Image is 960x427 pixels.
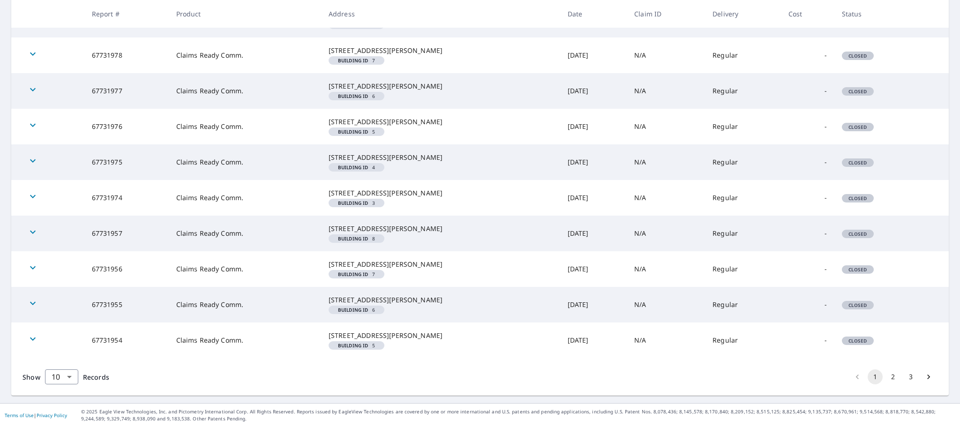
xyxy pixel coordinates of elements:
a: Privacy Policy [37,412,67,419]
em: Building ID [338,272,368,277]
div: [STREET_ADDRESS][PERSON_NAME] [329,46,553,55]
td: - [781,109,834,144]
td: Regular [705,37,780,73]
span: Closed [843,52,873,59]
td: - [781,37,834,73]
div: [STREET_ADDRESS][PERSON_NAME] [329,82,553,91]
td: [DATE] [560,216,627,251]
div: 10 [45,364,78,390]
span: 5 [332,343,381,348]
em: Building ID [338,236,368,241]
span: Closed [843,266,873,273]
p: © 2025 Eagle View Technologies, Inc. and Pictometry International Corp. All Rights Reserved. Repo... [81,408,955,422]
span: Closed [843,302,873,308]
div: [STREET_ADDRESS][PERSON_NAME] [329,295,553,305]
td: 67731955 [84,287,169,322]
p: | [5,412,67,418]
div: Show 10 records [45,369,78,384]
span: Closed [843,88,873,95]
td: Regular [705,251,780,287]
td: Claims Ready Comm. [169,37,321,73]
td: Regular [705,287,780,322]
span: 4 [332,165,381,170]
td: 67731974 [84,180,169,216]
td: - [781,180,834,216]
td: Claims Ready Comm. [169,251,321,287]
td: N/A [627,322,705,358]
td: [DATE] [560,251,627,287]
div: [STREET_ADDRESS][PERSON_NAME] [329,117,553,127]
span: Closed [843,337,873,344]
td: 67731977 [84,73,169,109]
em: Building ID [338,129,368,134]
td: N/A [627,73,705,109]
em: Building ID [338,307,368,312]
span: 6 [332,307,381,312]
td: 67731978 [84,37,169,73]
td: [DATE] [560,144,627,180]
em: Building ID [338,201,368,205]
td: 67731954 [84,322,169,358]
span: 7 [332,272,381,277]
button: Go to page 2 [885,369,900,384]
td: [DATE] [560,109,627,144]
span: Closed [843,195,873,202]
td: Regular [705,216,780,251]
div: [STREET_ADDRESS][PERSON_NAME] [329,260,553,269]
td: Claims Ready Comm. [169,287,321,322]
td: - [781,216,834,251]
td: - [781,287,834,322]
td: [DATE] [560,73,627,109]
td: N/A [627,251,705,287]
div: [STREET_ADDRESS][PERSON_NAME] [329,331,553,340]
td: Regular [705,144,780,180]
td: Claims Ready Comm. [169,216,321,251]
span: Closed [843,159,873,166]
span: Closed [843,231,873,237]
button: Go to page 3 [903,369,918,384]
a: Terms of Use [5,412,34,419]
em: Building ID [338,58,368,63]
td: 67731976 [84,109,169,144]
td: Regular [705,73,780,109]
td: Claims Ready Comm. [169,109,321,144]
td: - [781,322,834,358]
em: Building ID [338,94,368,98]
td: N/A [627,37,705,73]
td: Claims Ready Comm. [169,144,321,180]
td: 67731975 [84,144,169,180]
td: 67731956 [84,251,169,287]
span: Show [22,373,40,382]
span: 3 [332,201,381,205]
td: Claims Ready Comm. [169,322,321,358]
td: N/A [627,109,705,144]
div: [STREET_ADDRESS][PERSON_NAME] [329,224,553,233]
td: [DATE] [560,180,627,216]
span: 7 [332,58,381,63]
td: Claims Ready Comm. [169,180,321,216]
td: Regular [705,322,780,358]
td: [DATE] [560,287,627,322]
td: Regular [705,109,780,144]
td: - [781,251,834,287]
span: Records [83,373,109,382]
nav: pagination navigation [848,369,937,384]
td: N/A [627,144,705,180]
span: 6 [332,94,381,98]
span: 8 [332,236,381,241]
td: [DATE] [560,322,627,358]
div: [STREET_ADDRESS][PERSON_NAME] [329,153,553,162]
td: - [781,73,834,109]
td: N/A [627,287,705,322]
span: Closed [843,124,873,130]
td: [DATE] [560,37,627,73]
td: Claims Ready Comm. [169,73,321,109]
td: N/A [627,216,705,251]
td: 67731957 [84,216,169,251]
div: [STREET_ADDRESS][PERSON_NAME] [329,188,553,198]
span: 5 [332,129,381,134]
button: Go to next page [921,369,936,384]
td: - [781,144,834,180]
button: page 1 [868,369,883,384]
td: Regular [705,180,780,216]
